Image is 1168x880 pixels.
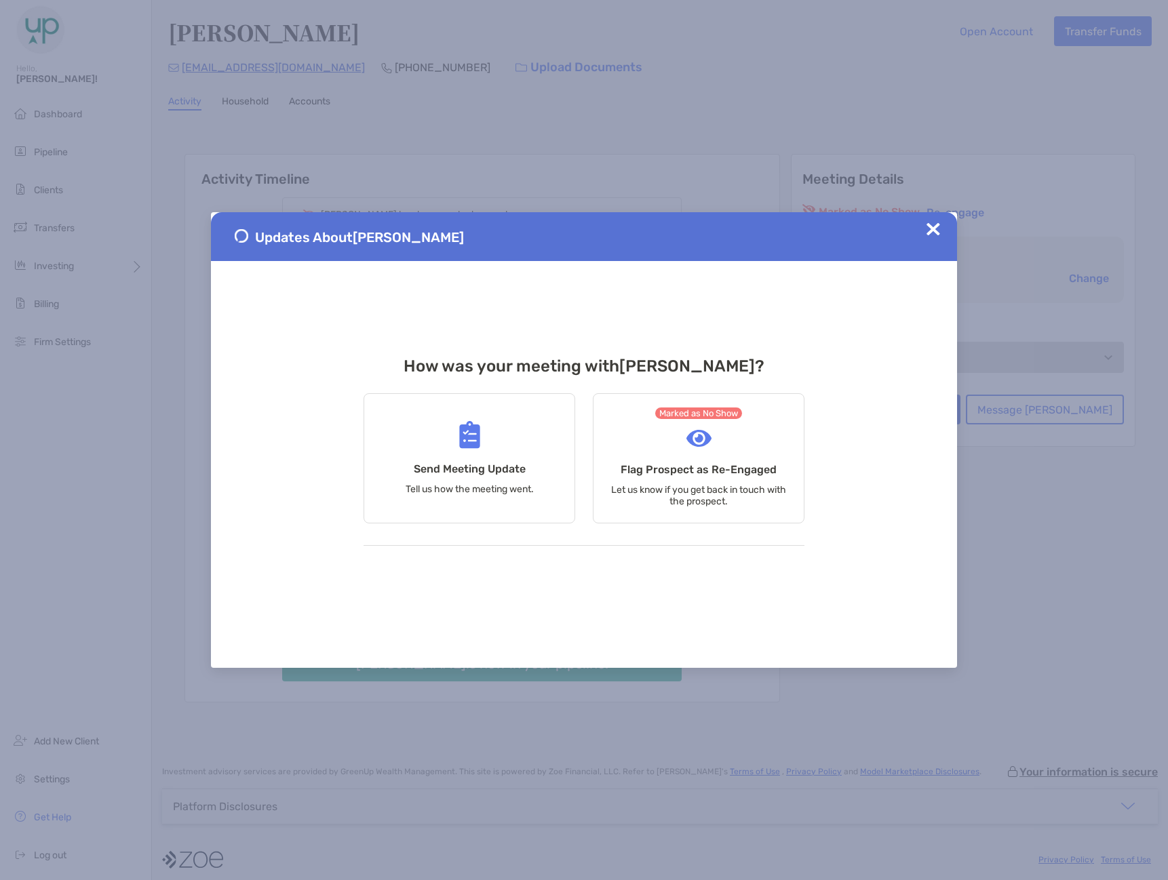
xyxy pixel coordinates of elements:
[255,229,464,245] span: Updates About [PERSON_NAME]
[414,462,526,475] h4: Send Meeting Update
[364,357,804,376] h3: How was your meeting with [PERSON_NAME] ?
[459,421,480,449] img: Send Meeting Update
[686,430,712,447] img: Flag Prospect as Re-Engaged
[655,407,743,419] span: Marked as No Show
[235,229,248,243] img: Send Meeting Update 1
[406,483,534,495] p: Tell us how the meeting went.
[610,484,787,507] p: Let us know if you get back in touch with the prospect.
[927,222,940,236] img: Close Updates Zoe
[621,463,777,476] h4: Flag Prospect as Re-Engaged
